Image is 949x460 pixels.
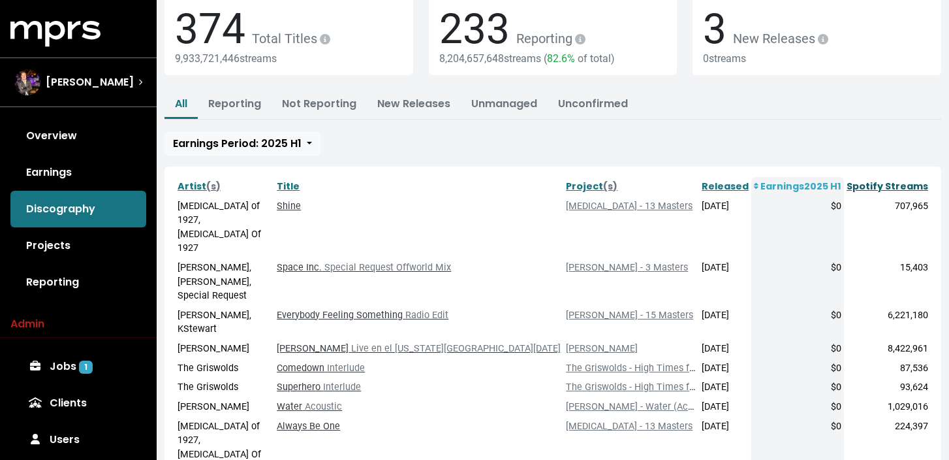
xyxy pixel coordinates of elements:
[847,180,928,193] a: Spotify Streams
[10,421,146,458] a: Users
[175,52,403,65] div: 9,933,721,446 streams
[603,180,617,193] span: (s)
[175,5,245,54] span: 374
[377,96,450,111] a: New Releases
[844,306,931,339] td: 6,221,180
[699,397,751,417] td: [DATE]
[844,397,931,417] td: 1,029,016
[277,343,561,354] a: [PERSON_NAME] Live en el [US_STATE][GEOGRAPHIC_DATA][DATE]
[726,31,831,46] span: New Releases
[566,343,638,354] a: [PERSON_NAME]
[324,363,365,374] span: Interlude
[282,96,356,111] a: Not Reporting
[566,262,688,273] a: [PERSON_NAME] - 3 Masters
[547,52,575,65] span: 82.6%
[566,401,717,412] a: [PERSON_NAME] - Water (Acoustic)
[566,382,779,393] a: The Griswolds - High Times for Low Lives (Album)
[175,306,274,339] td: [PERSON_NAME], KStewart
[754,361,841,376] div: $0
[699,306,751,339] td: [DATE]
[403,310,448,321] span: Radio Edit
[175,378,274,397] td: The Griswolds
[754,342,841,356] div: $0
[510,31,588,46] span: Reporting
[277,310,448,321] a: Everybody Feeling Something Radio Edit
[277,382,361,393] a: Superhero Interlude
[702,180,749,193] a: Released
[175,96,187,111] a: All
[175,397,274,417] td: [PERSON_NAME]
[175,339,274,359] td: [PERSON_NAME]
[302,401,342,412] span: Acoustic
[558,96,628,111] a: Unconfirmed
[175,197,274,258] td: [MEDICAL_DATA] of 1927, [MEDICAL_DATA] Of 1927
[439,5,510,54] span: 233
[277,363,365,374] a: Comedown Interlude
[208,96,261,111] a: Reporting
[699,359,751,378] td: [DATE]
[10,118,146,154] a: Overview
[699,197,751,258] td: [DATE]
[844,197,931,258] td: 707,965
[754,419,841,434] div: $0
[277,262,451,273] a: Space Inc. Special Request Offworld Mix
[10,264,146,301] a: Reporting
[844,258,931,306] td: 15,403
[10,154,146,191] a: Earnings
[754,400,841,414] div: $0
[178,180,221,193] a: Artist(s)
[245,31,333,46] span: Total Titles
[703,5,726,54] span: 3
[471,96,537,111] a: Unmanaged
[754,261,841,275] div: $0
[277,421,340,432] a: Always Be One
[699,339,751,359] td: [DATE]
[46,74,134,90] span: [PERSON_NAME]
[277,180,300,193] a: Title
[844,378,931,397] td: 93,624
[566,180,617,193] a: Project(s)
[703,52,931,65] div: 0 streams
[320,382,361,393] span: Interlude
[175,359,274,378] td: The Griswolds
[277,401,342,412] a: Water Acoustic
[349,343,561,354] span: Live en el [US_STATE][GEOGRAPHIC_DATA][DATE]
[754,308,841,323] div: $0
[206,180,221,193] span: (s)
[754,199,841,214] div: $0
[699,258,751,306] td: [DATE]
[566,363,779,374] a: The Griswolds - High Times for Low Lives (Album)
[79,361,93,374] span: 1
[566,201,692,212] a: [MEDICAL_DATA] - 13 Masters
[751,177,844,197] th: Earnings 2025 H1
[844,339,931,359] td: 8,422,961
[699,378,751,397] td: [DATE]
[10,227,146,264] a: Projects
[173,136,302,151] span: Earnings Period: 2025 H1
[14,69,40,95] img: The selected account / producer
[10,348,146,385] a: Jobs 1
[164,131,320,156] button: Earnings Period: 2025 H1
[277,201,301,212] a: Shine
[10,385,146,421] a: Clients
[439,52,667,65] div: 8,204,657,648 streams ( of total)
[10,25,101,41] a: mprs logo
[844,359,931,378] td: 87,536
[566,421,692,432] a: [MEDICAL_DATA] - 13 Masters
[754,380,841,395] div: $0
[175,258,274,306] td: [PERSON_NAME], [PERSON_NAME], Special Request
[566,310,693,321] a: [PERSON_NAME] - 15 Masters
[322,262,451,273] span: Special Request Offworld Mix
